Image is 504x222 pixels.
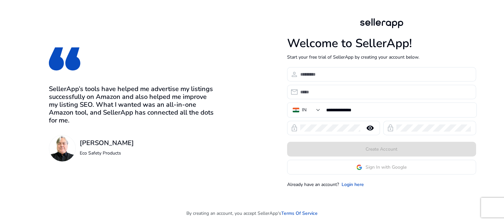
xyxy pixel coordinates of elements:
a: Terms Of Service [281,210,318,217]
span: lock [387,124,394,132]
span: lock [290,124,298,132]
h3: [PERSON_NAME] [80,139,134,147]
span: email [290,88,298,96]
mat-icon: remove_red_eye [362,124,378,132]
p: Eco Safety Products [80,150,134,157]
h1: Welcome to SellerApp! [287,36,476,50]
a: Login here [342,181,364,188]
span: person [290,70,298,78]
h3: SellerApp’s tools have helped me advertise my listings successfully on Amazon and also helped me ... [49,85,217,124]
div: IN [302,106,306,114]
p: Start your free trial of SellerApp by creating your account below. [287,54,476,61]
p: Already have an account? [287,181,339,188]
